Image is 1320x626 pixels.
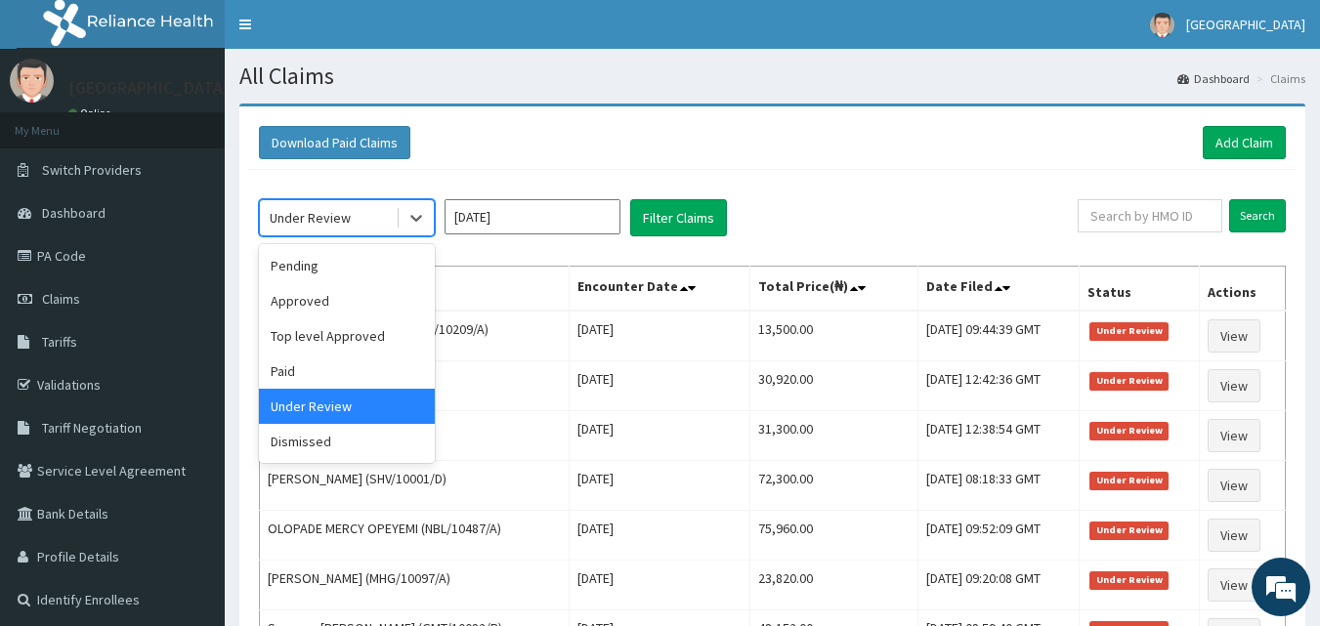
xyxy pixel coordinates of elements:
span: Under Review [1089,522,1169,539]
a: View [1208,568,1260,602]
td: [DATE] [570,311,750,361]
button: Filter Claims [630,199,727,236]
td: [DATE] 12:42:36 GMT [917,361,1079,411]
a: View [1208,519,1260,552]
td: [DATE] 09:52:09 GMT [917,511,1079,561]
td: 30,920.00 [750,361,918,411]
td: [DATE] [570,361,750,411]
a: View [1208,319,1260,353]
td: [DATE] [570,561,750,610]
span: Under Review [1089,472,1169,489]
td: [PERSON_NAME] (SHV/10001/D) [260,461,570,511]
a: View [1208,369,1260,402]
button: Download Paid Claims [259,126,410,159]
td: 31,300.00 [750,411,918,461]
td: 72,300.00 [750,461,918,511]
td: OLOPADE MERCY OPEYEMI (NBL/10487/A) [260,511,570,561]
th: Status [1080,267,1200,312]
td: [PERSON_NAME] (MHG/10097/A) [260,561,570,610]
div: Under Review [259,389,435,424]
td: 75,960.00 [750,511,918,561]
span: Under Review [1089,571,1169,589]
div: Approved [259,283,435,318]
img: d_794563401_company_1708531726252_794563401 [36,98,79,146]
img: User Image [10,59,54,103]
th: Actions [1200,267,1286,312]
span: We're online! [113,188,270,386]
input: Search by HMO ID [1078,199,1222,232]
div: Dismissed [259,424,435,459]
span: Tariffs [42,333,77,351]
a: Add Claim [1203,126,1286,159]
td: [DATE] [570,511,750,561]
p: [GEOGRAPHIC_DATA] [68,79,230,97]
div: Top level Approved [259,318,435,354]
span: Claims [42,290,80,308]
li: Claims [1252,70,1305,87]
span: Under Review [1089,322,1169,340]
a: View [1208,419,1260,452]
td: [DATE] 12:38:54 GMT [917,411,1079,461]
a: Dashboard [1177,70,1250,87]
div: Pending [259,248,435,283]
div: Chat with us now [102,109,328,135]
div: Minimize live chat window [320,10,367,57]
td: [DATE] [570,411,750,461]
span: Under Review [1089,422,1169,439]
textarea: Type your message and hit 'Enter' [10,418,372,486]
td: [DATE] 09:20:08 GMT [917,561,1079,610]
th: Encounter Date [570,267,750,312]
a: View [1208,469,1260,502]
h1: All Claims [239,63,1305,89]
td: [DATE] [570,461,750,511]
td: [DATE] 08:18:33 GMT [917,461,1079,511]
input: Search [1229,199,1286,232]
td: 23,820.00 [750,561,918,610]
div: Paid [259,354,435,389]
div: Under Review [270,208,351,228]
td: [DATE] 09:44:39 GMT [917,311,1079,361]
img: User Image [1150,13,1174,37]
span: Dashboard [42,204,106,222]
span: Tariff Negotiation [42,419,142,437]
span: Under Review [1089,372,1169,390]
td: 13,500.00 [750,311,918,361]
th: Total Price(₦) [750,267,918,312]
th: Date Filed [917,267,1079,312]
span: [GEOGRAPHIC_DATA] [1186,16,1305,33]
input: Select Month and Year [445,199,620,234]
span: Switch Providers [42,161,142,179]
a: Online [68,106,115,120]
